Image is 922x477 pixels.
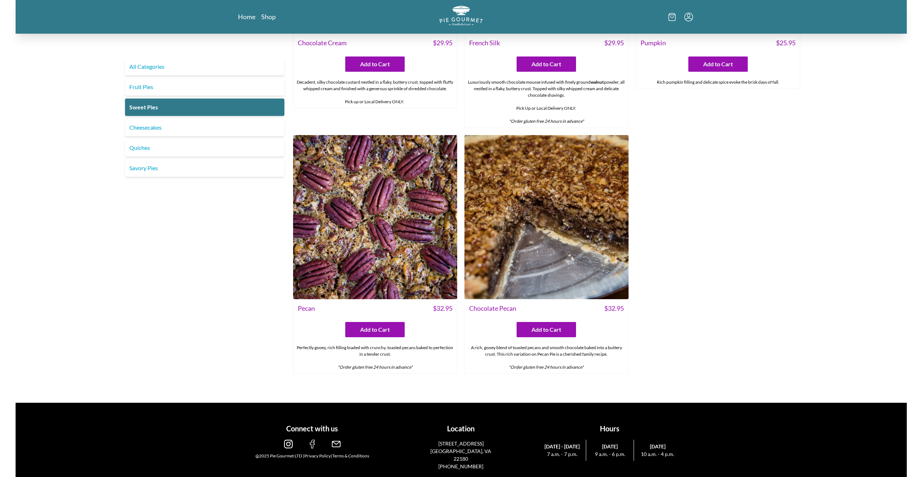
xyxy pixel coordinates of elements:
span: $ 29.95 [604,38,624,48]
span: Chocolate Pecan [469,304,516,313]
a: Quiches [125,139,284,156]
h1: Connect with us [241,423,384,434]
img: logo [439,6,483,26]
a: Privacy Policy [304,453,331,459]
button: Add to Cart [517,322,576,337]
a: Cheesecakes [125,119,284,136]
button: Menu [684,13,693,21]
span: 7 a.m. - 7 p.m. [541,450,583,458]
a: Shop [261,12,276,21]
p: [GEOGRAPHIC_DATA], VA 22180 [425,447,497,463]
span: Add to Cart [531,325,561,334]
span: [DATE] [589,443,631,450]
a: Logo [439,6,483,28]
strong: walnut [591,79,604,85]
a: Sweet Pies [125,99,284,116]
span: Chocolate Cream [298,38,347,48]
a: instagram [284,443,293,449]
img: Chocolate Pecan [464,135,629,299]
button: Add to Cart [517,57,576,72]
div: Rich pumpkin filling and delicate spice evoke the brisk days of fall. [636,76,800,88]
span: [DATE] [637,443,679,450]
em: *Order gluten free 24 hours in advance* [509,364,584,370]
span: Add to Cart [360,60,390,68]
div: @2025 Pie Gourmet LTD | | [241,453,384,459]
span: $ 25.95 [776,38,796,48]
div: Decadent, silky chocolate custard nestled in a flaky, buttery crust, topped with fluffy whipped c... [293,76,457,108]
a: email [332,443,341,449]
span: Add to Cart [531,60,561,68]
h1: Location [389,423,533,434]
button: Add to Cart [345,57,405,72]
span: [DATE] - [DATE] [541,443,583,450]
button: Add to Cart [688,57,748,72]
span: $ 32.95 [433,304,452,313]
a: Fruit Pies [125,78,284,96]
span: French Silk [469,38,500,48]
p: [STREET_ADDRESS] [425,440,497,447]
a: Home [238,12,255,21]
a: All Categories [125,58,284,75]
span: Add to Cart [703,60,733,68]
div: A rich, gooey blend of toasted pecans and smooth chocolate baked into a buttery crust. This rich ... [465,342,628,373]
span: Pumpkin [641,38,666,48]
a: [STREET_ADDRESS][GEOGRAPHIC_DATA], VA 22180 [425,440,497,463]
a: facebook [308,443,317,449]
span: 10 a.m. - 4 p.m. [637,450,679,458]
span: 9 a.m. - 6 p.m. [589,450,631,458]
span: $ 32.95 [604,304,624,313]
img: Pecan [293,135,457,299]
span: Add to Cart [360,325,390,334]
div: Perfectly gooey, rich filling loaded with crunchy, toasted pecans baked to perfection in a tender... [293,342,457,373]
h1: Hours [538,423,681,434]
img: instagram [284,440,293,448]
button: Add to Cart [345,322,405,337]
span: Pecan [298,304,315,313]
span: $ 29.95 [433,38,452,48]
a: [PHONE_NUMBER] [438,463,483,469]
em: *Order gluten free 24 hours in advance* [509,118,584,124]
div: Luxuriously smooth chocolate mousse infused with finely ground powder, all nestled in a flaky, bu... [465,76,628,127]
em: *Order gluten free 24 hours in advance* [338,364,413,370]
a: Terms & Conditions [332,453,369,459]
img: email [332,440,341,448]
a: Savory Pies [125,159,284,177]
img: facebook [308,440,317,448]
